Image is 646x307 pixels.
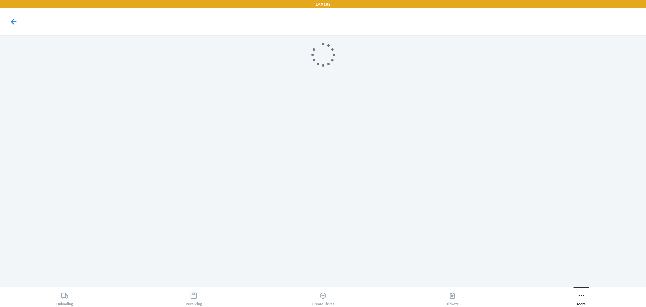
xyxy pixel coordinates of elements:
button: Tickets [388,287,517,306]
button: Create Ticket [258,287,388,306]
div: Receiving [186,289,202,306]
button: More [517,287,646,306]
p: LAX1RS [316,1,330,7]
div: Tickets [446,289,458,306]
div: Create Ticket [312,289,334,306]
div: More [577,289,586,306]
div: Unloading [56,289,73,306]
button: Receiving [129,287,258,306]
